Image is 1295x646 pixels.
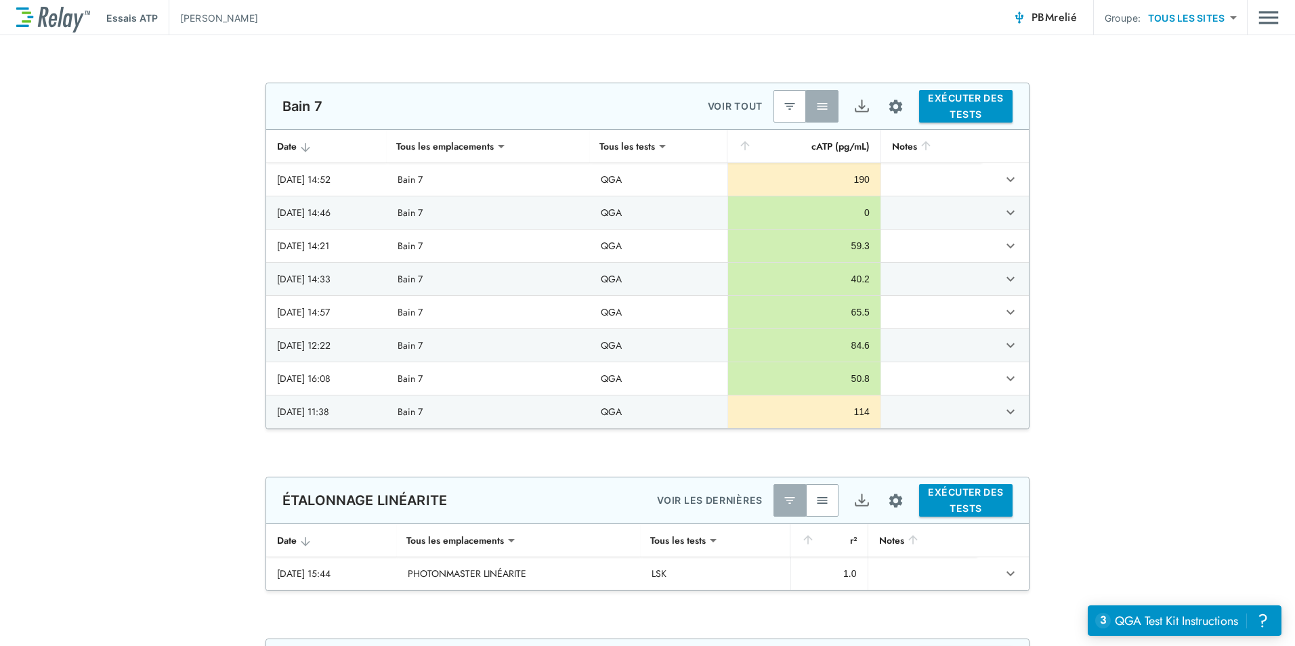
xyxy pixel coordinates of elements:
[811,138,870,154] font: cATP (pg/mL)
[277,305,376,319] div: [DATE] 14:57
[277,405,376,418] div: [DATE] 11:38
[657,492,763,509] p: VOIR LES DERNIÈRES
[1032,8,1077,27] span: PBM
[853,98,870,115] img: Icône d’exportation
[397,557,641,590] td: PHOTONMASTER LINÉARITE
[590,395,727,428] td: QGA
[999,201,1022,224] button: Développer la ligne
[783,494,797,507] img: Dernier
[845,484,878,517] button: Exportation
[277,372,376,385] div: [DATE] 16:08
[739,339,870,352] div: 84.6
[277,173,376,186] div: [DATE] 14:52
[783,100,797,113] img: Dernier
[999,400,1022,423] button: Développer la ligne
[590,263,727,295] td: QGA
[277,567,386,580] div: [DATE] 15:44
[739,272,870,286] div: 40.2
[999,334,1022,357] button: Développer la ligne
[641,557,790,590] td: LSK
[590,329,727,362] td: QGA
[999,367,1022,390] button: Développer la ligne
[708,98,763,114] p: VOIR TOUT
[387,230,591,262] td: Bain 7
[106,11,158,25] p: Essais ATP
[277,534,297,547] font: Date
[387,296,591,328] td: Bain 7
[739,239,870,253] div: 59.3
[739,173,870,186] div: 190
[282,98,322,114] p: Bain 7
[999,301,1022,324] button: Développer la ligne
[878,89,914,125] button: Configuration du site
[739,305,870,319] div: 65.5
[739,405,870,418] div: 114
[1088,605,1281,636] iframe: Resource center
[387,196,591,229] td: Bain 7
[879,532,904,548] font: Notes
[387,329,591,362] td: Bain 7
[1258,5,1279,30] button: Menu principal
[277,139,297,153] font: Date
[1105,11,1141,25] p: Groupe:
[1258,5,1279,30] img: Icône de tiroir
[999,168,1022,191] button: Développer la ligne
[266,130,1029,429] table: Tableau autocollant
[387,263,591,295] td: Bain 7
[739,372,870,385] div: 50.8
[919,484,1013,517] button: EXÉCUTER DES TESTS
[999,562,1022,585] button: Développer la ligne
[1054,9,1077,25] span: relié
[282,492,447,509] p: ÉTALONNAGE LINÉARITE
[590,133,664,160] div: Tous les tests
[277,339,376,352] div: [DATE] 12:22
[739,206,870,219] div: 0
[387,395,591,428] td: Bain 7
[397,527,513,554] div: Tous les emplacements
[16,3,90,33] img: Relais LuminUltra
[878,483,914,519] button: Configuration du site
[387,133,503,160] div: Tous les emplacements
[919,90,1013,123] button: EXÉCUTER DES TESTS
[387,362,591,395] td: Bain 7
[277,239,376,253] div: [DATE] 14:21
[815,100,829,113] img: Voir tout
[277,206,376,219] div: [DATE] 14:46
[802,567,856,580] div: 1.0
[180,11,258,25] p: [PERSON_NAME]
[887,98,904,115] img: Icône des paramètres
[999,234,1022,257] button: Développer la ligne
[815,494,829,507] img: Voir tout
[590,362,727,395] td: QGA
[590,163,727,196] td: QGA
[266,524,1029,590] table: Tableau autocollant
[590,196,727,229] td: QGA
[999,267,1022,290] button: Développer la ligne
[892,138,917,154] font: Notes
[1007,4,1082,31] button: PBMrelié
[387,163,591,196] td: Bain 7
[277,272,376,286] div: [DATE] 14:33
[845,90,878,123] button: Exportation
[590,230,727,262] td: QGA
[641,527,715,554] div: Tous les tests
[590,296,727,328] td: QGA
[887,492,904,509] img: Icône des paramètres
[853,492,870,509] img: Icône d’exportation
[850,532,857,548] font: r²
[1013,11,1026,24] img: Connected Icon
